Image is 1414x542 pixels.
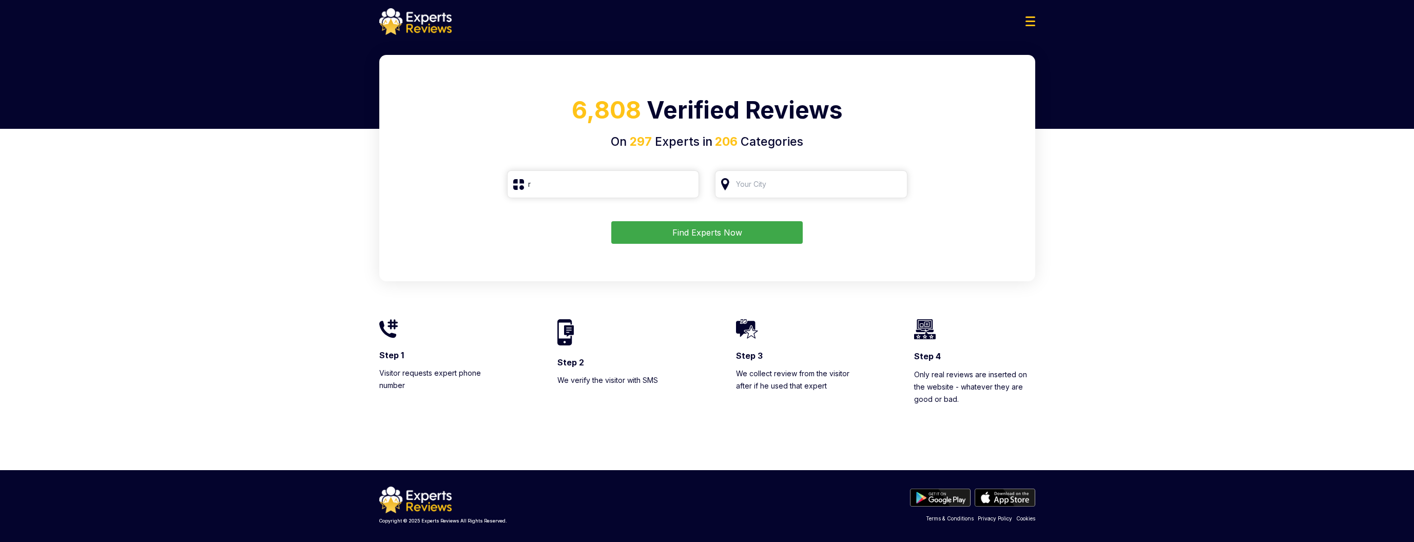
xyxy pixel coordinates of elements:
img: apple store btn [975,489,1035,507]
h4: On Experts in Categories [392,133,1023,151]
img: homeIcon1 [379,319,398,338]
button: Find Experts Now [611,221,803,244]
p: Copyright © 2025 Experts Reviews All Rights Reserved. [379,517,507,525]
input: Search Category [507,170,700,198]
p: Visitor requests expert phone number [379,367,500,392]
img: logo [379,487,452,513]
img: homeIcon2 [557,319,574,345]
span: 297 [630,134,652,149]
p: We verify the visitor with SMS [557,374,679,386]
span: 206 [712,134,738,149]
img: homeIcon4 [914,319,936,339]
h3: Step 2 [557,357,679,368]
h1: Verified Reviews [392,92,1023,133]
img: play store btn [910,489,971,507]
input: Your City [715,170,907,198]
h3: Step 4 [914,351,1035,362]
a: Privacy Policy [978,515,1012,522]
img: homeIcon3 [736,319,758,339]
img: logo [379,8,452,35]
a: Cookies [1016,515,1035,522]
img: Menu Icon [1025,16,1035,26]
span: 6,808 [572,95,641,124]
p: We collect review from the visitor after if he used that expert [736,367,857,392]
p: Only real reviews are inserted on the website - whatever they are good or bad. [914,369,1035,405]
h3: Step 1 [379,350,500,361]
a: Terms & Conditions [926,515,974,522]
h3: Step 3 [736,350,857,361]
